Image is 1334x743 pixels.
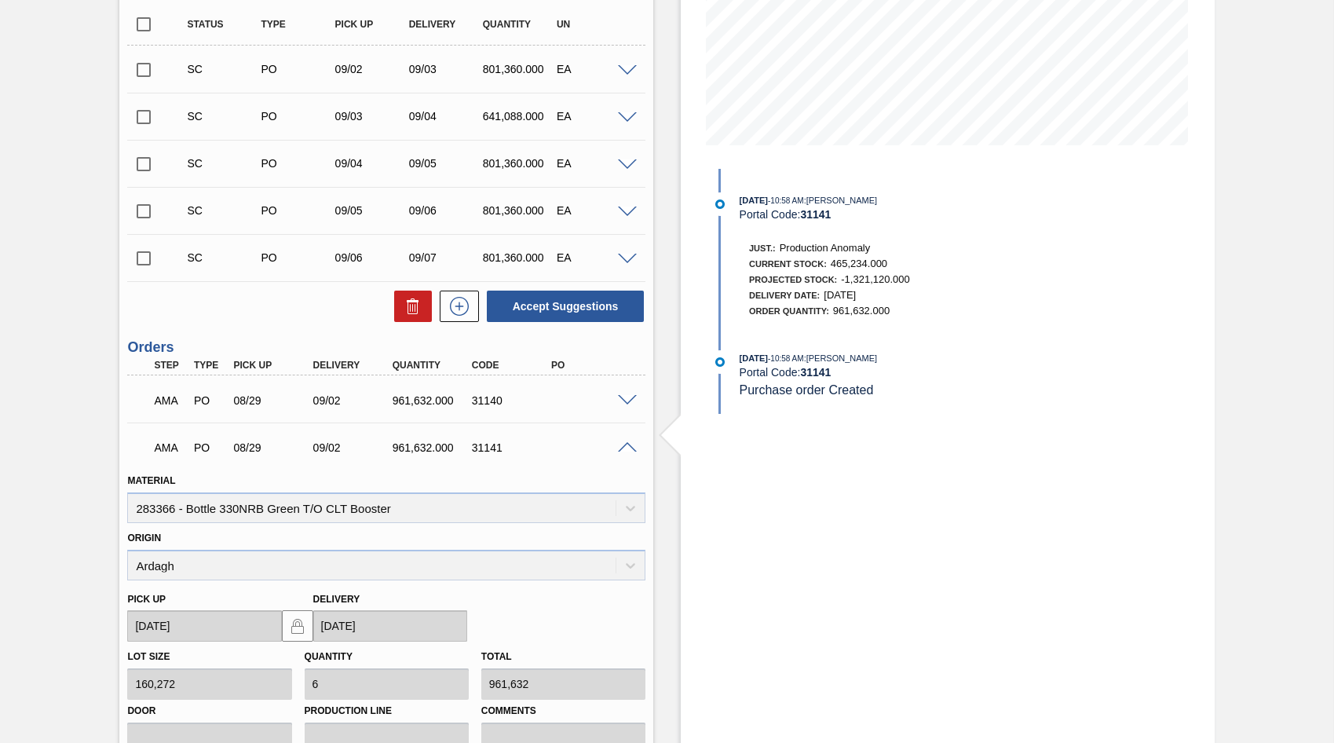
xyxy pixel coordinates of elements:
div: 801,360.000 [479,157,561,170]
p: AMA [154,394,186,407]
span: : [PERSON_NAME] [804,196,878,205]
div: Quantity [389,360,477,371]
div: 09/05/2025 [331,204,413,217]
div: Delete Suggestions [386,291,432,322]
span: [DATE] [740,353,768,363]
img: atual [715,199,725,209]
div: 09/03/2025 [331,110,413,123]
label: Origin [127,533,161,544]
div: Awaiting Manager Approval [150,430,190,465]
div: Type [190,360,230,371]
div: Portal Code: [740,366,1113,379]
label: Total [481,651,512,662]
div: EA [553,63,634,75]
div: 09/06/2025 [405,204,487,217]
div: 961,632.000 [389,394,477,407]
div: Purchase order [258,63,339,75]
label: Lot size [127,651,170,662]
span: Production Anomaly [780,242,871,254]
span: Current Stock: [749,259,827,269]
img: atual [715,357,725,367]
div: 09/04/2025 [331,157,413,170]
div: 08/29/2025 [230,441,318,454]
label: Comments [481,700,645,723]
label: Door [127,700,291,723]
span: Projected Stock: [749,275,837,284]
div: 801,360.000 [479,204,561,217]
div: Suggestion Created [183,251,265,264]
div: Delivery [405,19,487,30]
div: New suggestion [432,291,479,322]
div: 801,360.000 [479,63,561,75]
div: Suggestion Created [183,110,265,123]
div: Purchase order [258,157,339,170]
div: EA [553,110,634,123]
div: Suggestion Created [183,157,265,170]
div: Purchase order [190,394,230,407]
div: Purchase order [258,251,339,264]
label: Production Line [305,700,469,723]
input: mm/dd/yyyy [127,610,281,642]
label: Material [127,475,175,486]
span: Purchase order Created [740,383,874,397]
div: 641,088.000 [479,110,561,123]
div: EA [553,204,634,217]
span: 465,234.000 [831,258,887,269]
div: Awaiting Manager Approval [150,383,190,418]
strong: 31141 [800,208,831,221]
div: Type [258,19,339,30]
div: Accept Suggestions [479,289,645,324]
div: Suggestion Created [183,204,265,217]
div: 31140 [468,394,556,407]
span: Order Quantity: [749,306,829,316]
div: Code [468,360,556,371]
div: 09/07/2025 [405,251,487,264]
div: 801,360.000 [479,251,561,264]
div: Purchase order [258,110,339,123]
div: EA [553,157,634,170]
span: [DATE] [824,289,856,301]
span: Delivery Date: [749,291,820,300]
div: Step [150,360,190,371]
div: Quantity [479,19,561,30]
span: - 10:58 AM [768,196,804,205]
div: 09/02/2025 [309,441,397,454]
span: : [PERSON_NAME] [804,353,878,363]
label: Pick up [127,594,166,605]
div: 09/02/2025 [309,394,397,407]
p: AMA [154,441,186,454]
div: 961,632.000 [389,441,477,454]
span: Just.: [749,243,776,253]
div: 09/06/2025 [331,251,413,264]
div: 08/29/2025 [230,394,318,407]
div: 09/04/2025 [405,110,487,123]
div: 09/03/2025 [405,63,487,75]
div: EA [553,251,634,264]
label: Delivery [313,594,360,605]
button: Accept Suggestions [487,291,644,322]
span: - 10:58 AM [768,354,804,363]
span: [DATE] [740,196,768,205]
div: Status [183,19,265,30]
div: 09/05/2025 [405,157,487,170]
span: -1,321,120.000 [841,273,909,285]
div: Delivery [309,360,397,371]
img: locked [288,617,307,635]
strong: 31141 [800,366,831,379]
div: 09/02/2025 [331,63,413,75]
div: 31141 [468,441,556,454]
label: Quantity [305,651,353,662]
div: Purchase order [190,441,230,454]
span: 961,632.000 [833,305,890,317]
input: mm/dd/yyyy [313,610,467,642]
div: Purchase order [258,204,339,217]
div: Pick up [230,360,318,371]
button: locked [282,610,313,642]
div: Pick up [331,19,413,30]
div: Portal Code: [740,208,1113,221]
h3: Orders [127,339,645,356]
div: Suggestion Created [183,63,265,75]
div: UN [553,19,634,30]
div: PO [547,360,635,371]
